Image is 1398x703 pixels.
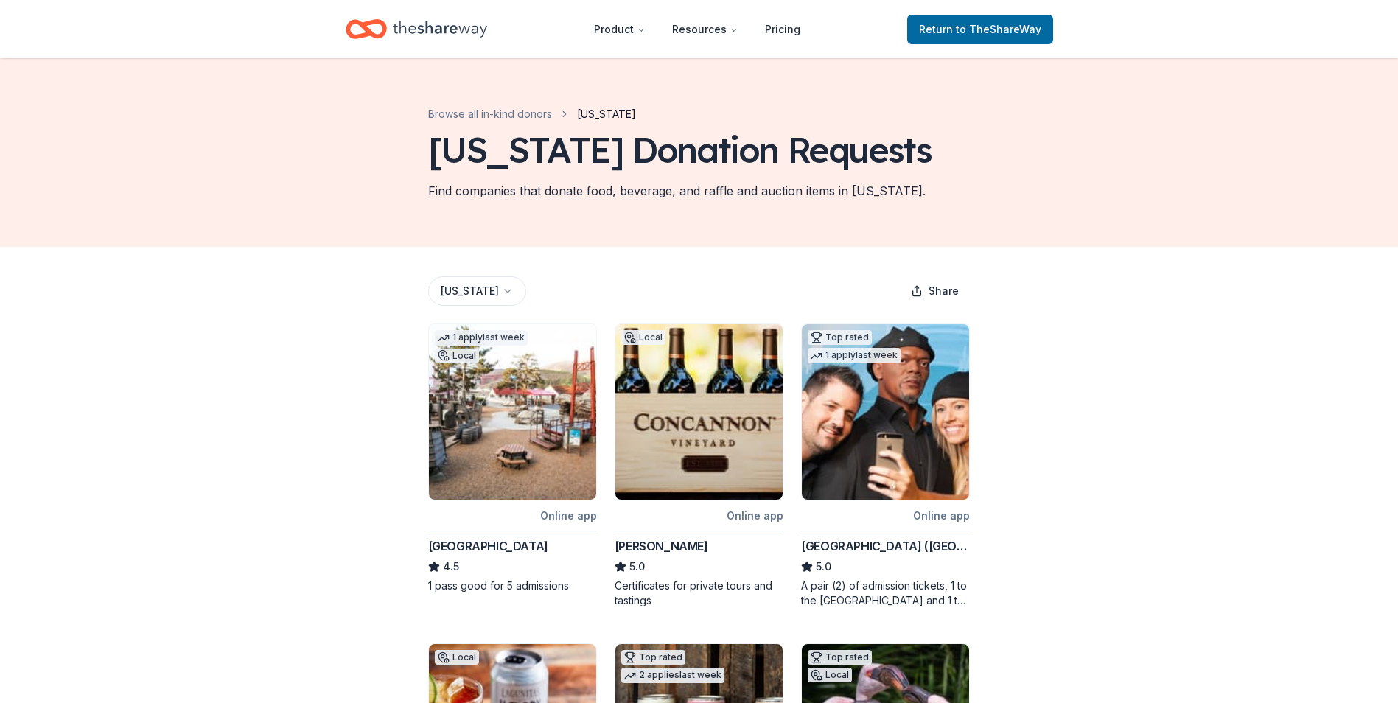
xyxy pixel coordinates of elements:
span: 5.0 [629,558,645,576]
div: Certificates for private tours and tastings [615,578,783,608]
img: Image for Concannon Vineyard [615,324,783,500]
div: 1 apply last week [808,348,901,363]
button: Share [899,276,971,306]
div: 1 apply last week [435,330,528,346]
button: Resources [660,15,750,44]
div: Online app [540,506,597,525]
a: Home [346,12,487,46]
div: Top rated [621,650,685,665]
div: Local [808,668,852,682]
span: 4.5 [443,558,459,576]
span: 5.0 [816,558,831,576]
span: to TheShareWay [956,23,1041,35]
div: [PERSON_NAME] [615,537,708,555]
a: Image for Bay Area Discovery Museum1 applylast weekLocalOnline app[GEOGRAPHIC_DATA]4.51 pass good... [428,323,597,593]
div: 1 pass good for 5 admissions [428,578,597,593]
a: Image for Hollywood Wax Museum (Hollywood)Top rated1 applylast weekOnline app[GEOGRAPHIC_DATA] ([... [801,323,970,608]
div: Top rated [808,650,872,665]
div: Local [621,330,665,345]
div: 2 applies last week [621,668,724,683]
div: [US_STATE] Donation Requests [428,129,932,170]
div: Find companies that donate food, beverage, and raffle and auction items in [US_STATE]. [428,182,926,200]
a: Image for Concannon VineyardLocalOnline app[PERSON_NAME]5.0Certificates for private tours and tas... [615,323,783,608]
button: Product [582,15,657,44]
div: Online app [913,506,970,525]
div: [GEOGRAPHIC_DATA] ([GEOGRAPHIC_DATA]) [801,537,970,555]
div: Top rated [808,330,872,345]
span: Share [929,282,959,300]
span: [US_STATE] [577,105,636,123]
img: Image for Hollywood Wax Museum (Hollywood) [802,324,969,500]
div: [GEOGRAPHIC_DATA] [428,537,548,555]
nav: Main [582,12,812,46]
a: Browse all in-kind donors [428,105,552,123]
div: Online app [727,506,783,525]
nav: breadcrumb [428,105,636,123]
div: Local [435,349,479,363]
span: Return [919,21,1041,38]
div: Local [435,650,479,665]
a: Pricing [753,15,812,44]
img: Image for Bay Area Discovery Museum [429,324,596,500]
div: A pair (2) of admission tickets, 1 to the [GEOGRAPHIC_DATA] and 1 to the [GEOGRAPHIC_DATA] [801,578,970,608]
a: Returnto TheShareWay [907,15,1053,44]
